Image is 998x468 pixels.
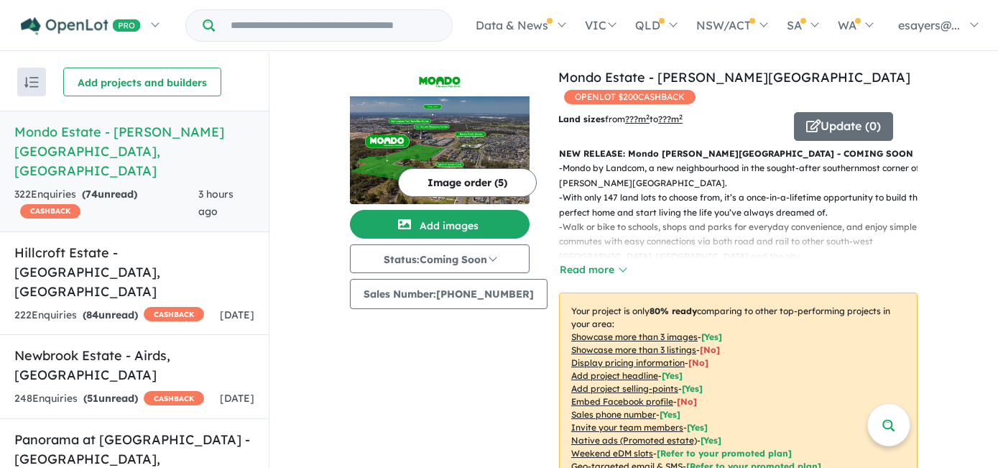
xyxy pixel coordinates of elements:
[559,147,918,161] p: NEW RELEASE: Mondo [PERSON_NAME][GEOGRAPHIC_DATA] - COMING SOON
[220,308,254,321] span: [DATE]
[559,161,929,191] p: - Mondo by Landcom, a new neighbourhood in the sought-after southernmost corner of [PERSON_NAME][...
[558,114,605,124] b: Land sizes
[682,383,703,394] span: [ Yes ]
[14,186,198,221] div: 322 Enquir ies
[63,68,221,96] button: Add projects and builders
[14,346,254,385] h5: Newbrook Estate - Airds , [GEOGRAPHIC_DATA]
[658,114,683,124] u: ???m
[687,422,708,433] span: [ Yes ]
[898,18,960,32] span: esayers@...
[350,96,530,204] img: Mondo Estate - Edmondson Park
[660,409,680,420] span: [ Yes ]
[14,122,254,180] h5: Mondo Estate - [PERSON_NAME][GEOGRAPHIC_DATA] , [GEOGRAPHIC_DATA]
[218,10,449,41] input: Try estate name, suburb, builder or developer
[571,357,685,368] u: Display pricing information
[356,73,524,91] img: Mondo Estate - Edmondson Park Logo
[144,391,204,405] span: CASHBACK
[662,370,683,381] span: [ Yes ]
[14,307,204,324] div: 222 Enquir ies
[794,112,893,141] button: Update (0)
[198,188,234,218] span: 3 hours ago
[571,396,673,407] u: Embed Facebook profile
[350,244,530,273] button: Status:Coming Soon
[657,448,792,459] span: [Refer to your promoted plan]
[82,188,137,201] strong: ( unread)
[83,308,138,321] strong: ( unread)
[559,191,929,220] p: - With only 147 land lots to choose from, it’s a once-in-a-lifetime opportunity to build the perf...
[701,435,721,446] span: [Yes]
[24,77,39,88] img: sort.svg
[646,113,650,121] sup: 2
[701,331,722,342] span: [ Yes ]
[571,409,656,420] u: Sales phone number
[350,279,547,309] button: Sales Number:[PHONE_NUMBER]
[14,390,204,408] div: 248 Enquir ies
[86,308,98,321] span: 84
[83,392,138,405] strong: ( unread)
[688,357,708,368] span: [ No ]
[679,113,683,121] sup: 2
[87,392,98,405] span: 51
[571,383,678,394] u: Add project selling-points
[14,243,254,301] h5: Hillcroft Estate - [GEOGRAPHIC_DATA] , [GEOGRAPHIC_DATA]
[571,435,697,446] u: Native ads (Promoted estate)
[20,204,80,219] span: CASHBACK
[558,69,910,86] a: Mondo Estate - [PERSON_NAME][GEOGRAPHIC_DATA]
[700,344,720,355] span: [ No ]
[650,306,697,316] b: 80 % ready
[144,307,204,321] span: CASHBACK
[650,114,683,124] span: to
[21,17,141,35] img: Openlot PRO Logo White
[571,370,658,381] u: Add project headline
[350,210,530,239] button: Add images
[350,68,530,204] a: Mondo Estate - Edmondson Park LogoMondo Estate - Edmondson Park
[558,112,783,127] p: from
[559,220,929,264] p: - Walk or bike to schools, shops and parks for everyday convenience, and enjoy simple commutes wi...
[398,168,537,197] button: Image order (5)
[571,448,653,459] u: Weekend eDM slots
[625,114,650,124] u: ??? m
[220,392,254,405] span: [DATE]
[86,188,98,201] span: 74
[571,331,698,342] u: Showcase more than 3 images
[571,344,696,355] u: Showcase more than 3 listings
[564,90,696,104] span: OPENLOT $ 200 CASHBACK
[559,262,627,278] button: Read more
[571,422,683,433] u: Invite your team members
[677,396,697,407] span: [ No ]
